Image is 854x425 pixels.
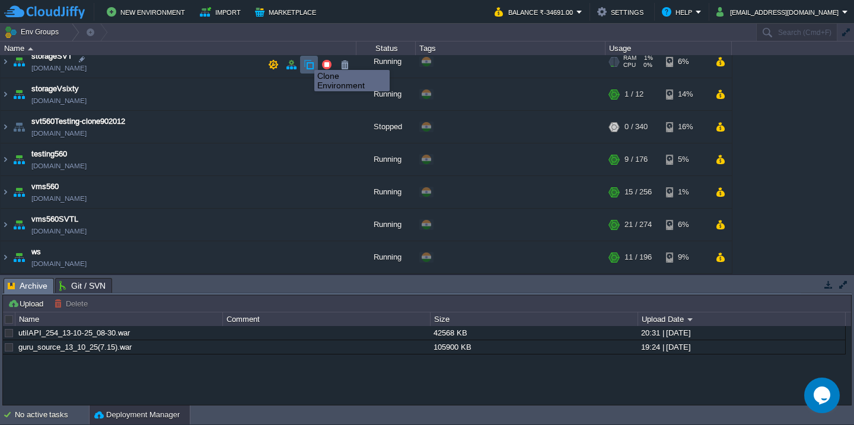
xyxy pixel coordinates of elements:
[31,62,87,74] span: [DOMAIN_NAME]
[200,5,244,19] button: Import
[11,209,27,241] img: AMDAwAAAACH5BAEAAAAALAAAAAABAAEAAAICRAEAOw==
[31,83,79,95] a: storageVsixty
[11,143,27,175] img: AMDAwAAAACH5BAEAAAAALAAAAAABAAEAAAICRAEAOw==
[8,298,47,309] button: Upload
[641,55,653,62] span: 1%
[31,213,78,225] a: vms560SVTL
[31,225,87,237] a: [DOMAIN_NAME]
[624,143,648,175] div: 9 / 176
[638,326,845,340] div: 20:31 | [DATE]
[255,5,320,19] button: Marketplace
[356,176,416,208] div: Running
[356,111,416,143] div: Stopped
[31,148,67,160] a: testing560
[11,78,27,110] img: AMDAwAAAACH5BAEAAAAALAAAAAABAAEAAAICRAEAOw==
[31,116,125,127] a: svt560Testing-clone902012
[431,340,637,354] div: 105900 KB
[666,176,705,208] div: 1%
[31,127,87,139] a: [DOMAIN_NAME]
[1,46,10,78] img: AMDAwAAAACH5BAEAAAAALAAAAAABAAEAAAICRAEAOw==
[356,78,416,110] div: Running
[624,78,643,110] div: 1 / 12
[31,50,72,62] a: storageSVT
[1,111,10,143] img: AMDAwAAAACH5BAEAAAAALAAAAAABAAEAAAICRAEAOw==
[31,246,41,258] a: ws
[16,312,222,326] div: Name
[18,328,130,337] a: utilAPI_254_13-10-25_08-30.war
[666,111,705,143] div: 16%
[28,47,33,50] img: AMDAwAAAACH5BAEAAAAALAAAAAABAAEAAAICRAEAOw==
[416,41,605,55] div: Tags
[8,279,47,293] span: Archive
[623,62,636,69] span: CPU
[1,78,10,110] img: AMDAwAAAACH5BAEAAAAALAAAAAABAAEAAAICRAEAOw==
[94,409,180,421] button: Deployment Manager
[4,5,85,20] img: CloudJiffy
[31,193,87,204] a: [DOMAIN_NAME]
[317,71,387,90] div: Clone Environment
[356,241,416,273] div: Running
[1,209,10,241] img: AMDAwAAAACH5BAEAAAAALAAAAAABAAEAAAICRAEAOw==
[606,41,731,55] div: Usage
[666,78,705,110] div: 14%
[11,46,27,78] img: AMDAwAAAACH5BAEAAAAALAAAAAABAAEAAAICRAEAOw==
[15,405,89,424] div: No active tasks
[224,312,430,326] div: Comment
[356,209,416,241] div: Running
[31,258,87,270] a: [DOMAIN_NAME]
[624,241,652,273] div: 11 / 196
[495,5,576,19] button: Balance ₹-34691.00
[1,143,10,175] img: AMDAwAAAACH5BAEAAAAALAAAAAABAAEAAAICRAEAOw==
[357,41,415,55] div: Status
[18,343,132,351] a: guru_source_13_10_25(7.15).war
[11,111,27,143] img: AMDAwAAAACH5BAEAAAAALAAAAAABAAEAAAICRAEAOw==
[11,241,27,273] img: AMDAwAAAACH5BAEAAAAALAAAAAABAAEAAAICRAEAOw==
[666,143,705,175] div: 5%
[804,378,842,413] iframe: chat widget
[640,62,652,69] span: 0%
[54,298,91,309] button: Delete
[666,241,705,273] div: 9%
[624,111,648,143] div: 0 / 340
[31,95,87,107] span: [DOMAIN_NAME]
[356,143,416,175] div: Running
[11,176,27,208] img: AMDAwAAAACH5BAEAAAAALAAAAAABAAEAAAICRAEAOw==
[666,209,705,241] div: 6%
[624,209,652,241] div: 21 / 274
[1,41,356,55] div: Name
[431,326,637,340] div: 42568 KB
[639,312,845,326] div: Upload Date
[1,241,10,273] img: AMDAwAAAACH5BAEAAAAALAAAAAABAAEAAAICRAEAOw==
[666,46,705,78] div: 6%
[59,279,106,293] span: Git / SVN
[716,5,842,19] button: [EMAIL_ADDRESS][DOMAIN_NAME]
[31,160,87,172] a: [DOMAIN_NAME]
[662,5,696,19] button: Help
[624,176,652,208] div: 15 / 256
[638,340,845,354] div: 19:24 | [DATE]
[431,312,638,326] div: Size
[1,176,10,208] img: AMDAwAAAACH5BAEAAAAALAAAAAABAAEAAAICRAEAOw==
[31,181,59,193] a: vms560
[4,24,63,40] button: Env Groups
[623,55,636,62] span: RAM
[107,5,189,19] button: New Environment
[597,5,647,19] button: Settings
[356,46,416,78] div: Running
